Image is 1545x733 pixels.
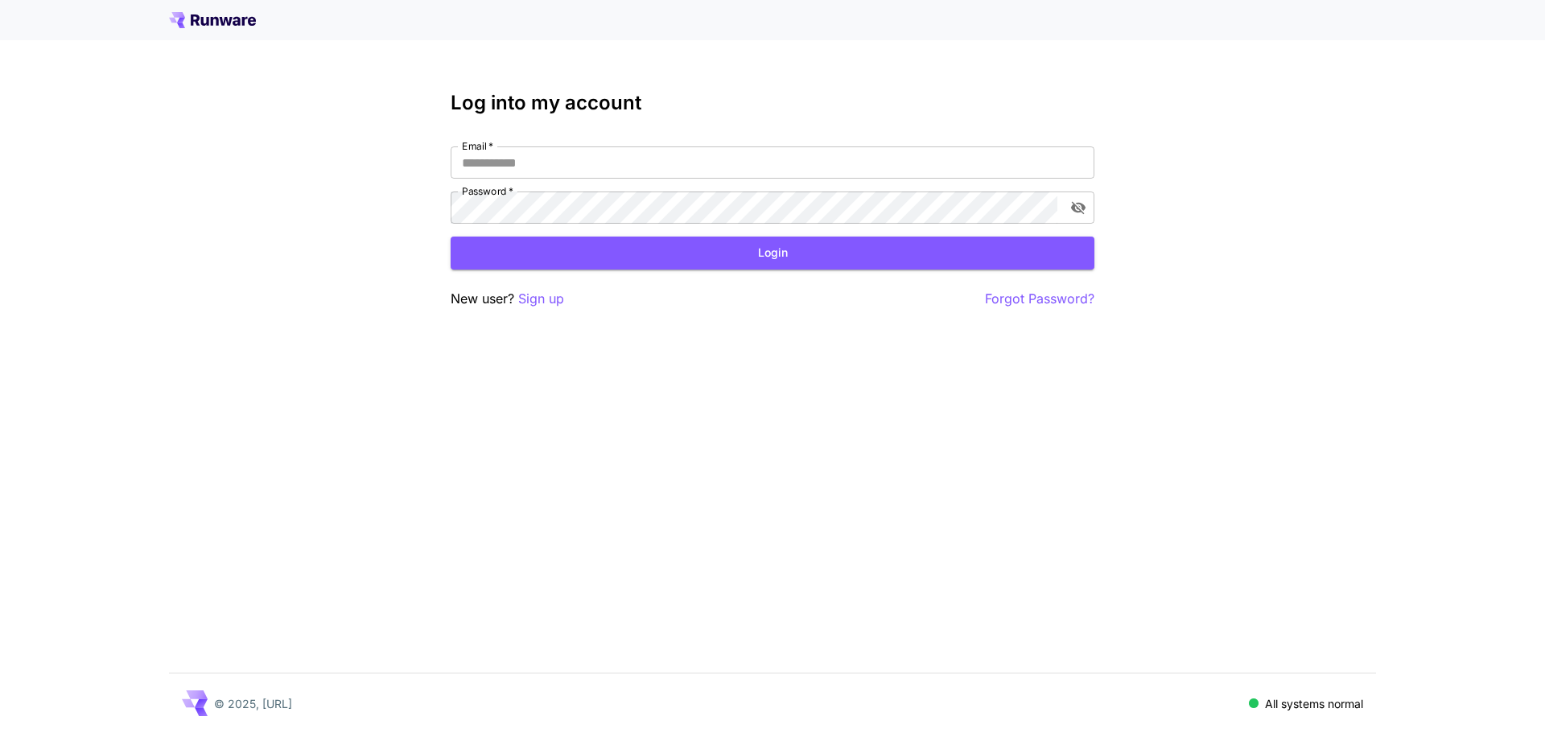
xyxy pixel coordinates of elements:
[462,139,493,153] label: Email
[1265,695,1363,712] p: All systems normal
[985,289,1094,309] button: Forgot Password?
[214,695,292,712] p: © 2025, [URL]
[451,237,1094,270] button: Login
[462,184,513,198] label: Password
[518,289,564,309] button: Sign up
[1064,193,1093,222] button: toggle password visibility
[451,289,564,309] p: New user?
[451,92,1094,114] h3: Log into my account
